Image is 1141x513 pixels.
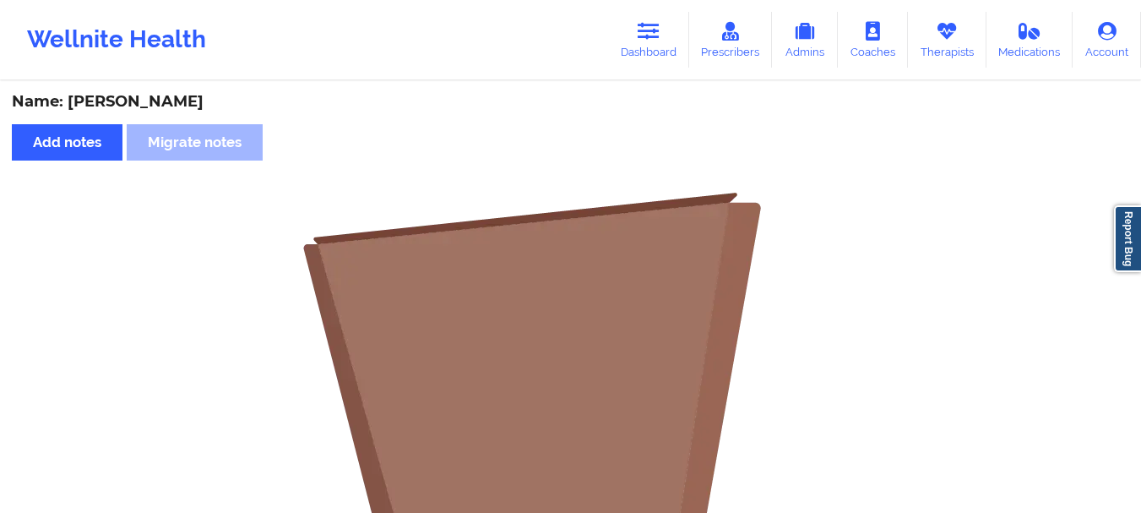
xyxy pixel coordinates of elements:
[772,12,838,68] a: Admins
[986,12,1073,68] a: Medications
[908,12,986,68] a: Therapists
[838,12,908,68] a: Coaches
[12,124,122,161] button: Add notes
[689,12,773,68] a: Prescribers
[608,12,689,68] a: Dashboard
[12,92,1129,112] div: Name: [PERSON_NAME]
[1114,205,1141,272] a: Report Bug
[1073,12,1141,68] a: Account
